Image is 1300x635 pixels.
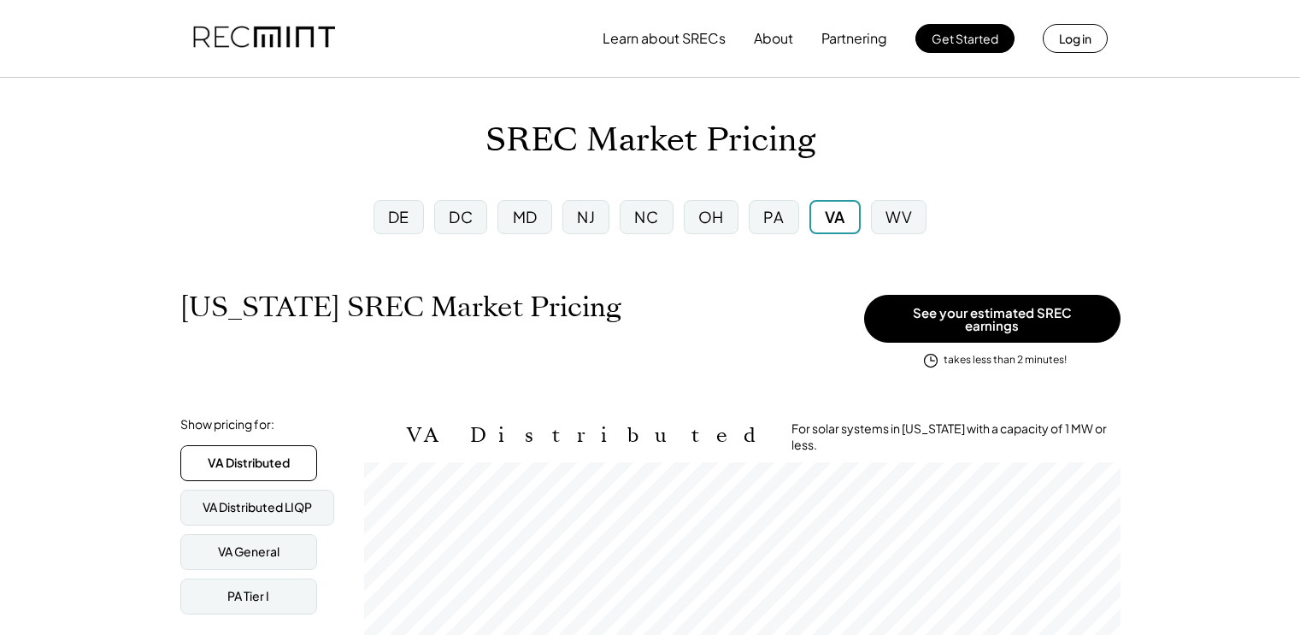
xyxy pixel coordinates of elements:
div: OH [698,206,724,227]
div: takes less than 2 minutes! [944,353,1067,367]
h1: [US_STATE] SREC Market Pricing [180,291,621,324]
div: VA Distributed [208,455,290,472]
img: recmint-logotype%403x.png [193,9,335,68]
div: VA General [218,544,279,561]
div: PA Tier I [227,588,269,605]
div: VA [825,206,845,227]
div: DC [449,206,473,227]
button: Learn about SRECs [603,21,726,56]
button: See your estimated SREC earnings [864,295,1121,343]
div: MD [513,206,538,227]
div: NC [634,206,658,227]
div: VA Distributed LIQP [203,499,312,516]
div: PA [763,206,784,227]
h1: SREC Market Pricing [485,121,815,161]
h2: VA Distributed [407,423,766,448]
button: Get Started [915,24,1015,53]
div: DE [388,206,409,227]
div: WV [885,206,912,227]
div: NJ [577,206,595,227]
button: About [754,21,793,56]
div: Show pricing for: [180,416,274,433]
button: Partnering [821,21,887,56]
div: For solar systems in [US_STATE] with a capacity of 1 MW or less. [791,420,1121,454]
button: Log in [1043,24,1108,53]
